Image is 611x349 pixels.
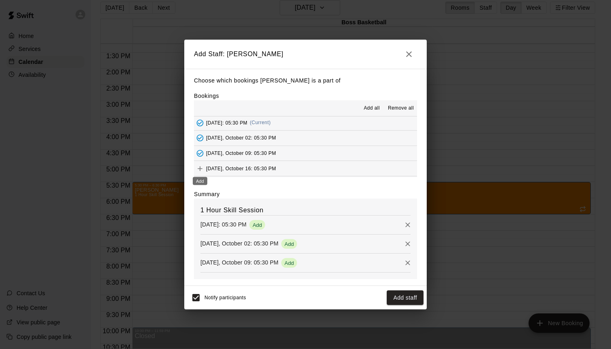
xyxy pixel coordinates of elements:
[194,76,417,86] p: Choose which bookings [PERSON_NAME] is a part of
[249,222,265,228] span: Add
[206,165,276,171] span: [DATE], October 16: 05:30 PM
[200,258,278,267] p: [DATE], October 09: 05:30 PM
[194,115,417,130] button: Added - Collect Payment[DATE]: 05:30 PM(Current)
[194,165,206,171] span: Add
[206,150,276,156] span: [DATE], October 09: 05:30 PM
[364,104,380,112] span: Add all
[388,104,414,112] span: Remove all
[385,102,417,115] button: Remove all
[387,290,423,305] button: Add staff
[402,219,414,231] button: Remove
[206,120,247,125] span: [DATE]: 05:30 PM
[194,131,417,146] button: Added - Collect Payment[DATE], October 02: 05:30 PM
[193,177,207,185] div: Add
[194,190,220,198] label: Summary
[194,161,417,176] button: Add[DATE], October 16: 05:30 PM
[200,220,247,228] p: [DATE]: 05:30 PM
[194,132,206,144] button: Added - Collect Payment
[194,147,206,159] button: Added - Collect Payment
[206,135,276,141] span: [DATE], October 02: 05:30 PM
[402,238,414,250] button: Remove
[200,205,411,216] h6: 1 Hour Skill Session
[184,40,427,69] h2: Add Staff: [PERSON_NAME]
[194,117,206,129] button: Added - Collect Payment
[250,120,271,125] span: (Current)
[281,260,297,266] span: Add
[402,257,414,269] button: Remove
[359,102,385,115] button: Add all
[194,176,417,191] button: Add[DATE], October 23: 05:30 PM
[194,146,417,161] button: Added - Collect Payment[DATE], October 09: 05:30 PM
[204,295,246,300] span: Notify participants
[200,239,278,247] p: [DATE], October 02: 05:30 PM
[281,241,297,247] span: Add
[194,93,219,99] label: Bookings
